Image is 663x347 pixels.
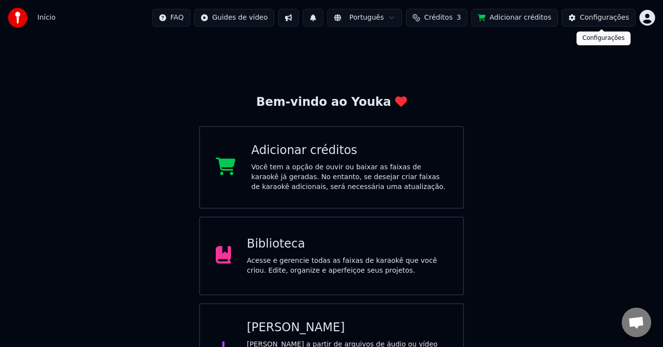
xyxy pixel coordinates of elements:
[406,9,467,27] button: Créditos3
[580,13,629,23] div: Configurações
[247,320,447,336] div: [PERSON_NAME]
[8,8,28,28] img: youka
[256,95,406,110] div: Bem-vindo ao Youka
[471,9,558,27] button: Adicionar créditos
[457,13,461,23] span: 3
[251,162,447,192] div: Você tem a opção de ouvir ou baixar as faixas de karaokê já geradas. No entanto, se desejar criar...
[424,13,453,23] span: Créditos
[622,308,651,337] a: Bate-papo aberto
[152,9,190,27] button: FAQ
[577,32,631,45] div: Configurações
[247,256,447,276] div: Acesse e gerencie todas as faixas de karaokê que você criou. Edite, organize e aperfeiçoe seus pr...
[251,143,447,158] div: Adicionar créditos
[37,13,56,23] nav: breadcrumb
[562,9,635,27] button: Configurações
[37,13,56,23] span: Início
[194,9,274,27] button: Guides de vídeo
[247,236,447,252] div: Biblioteca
